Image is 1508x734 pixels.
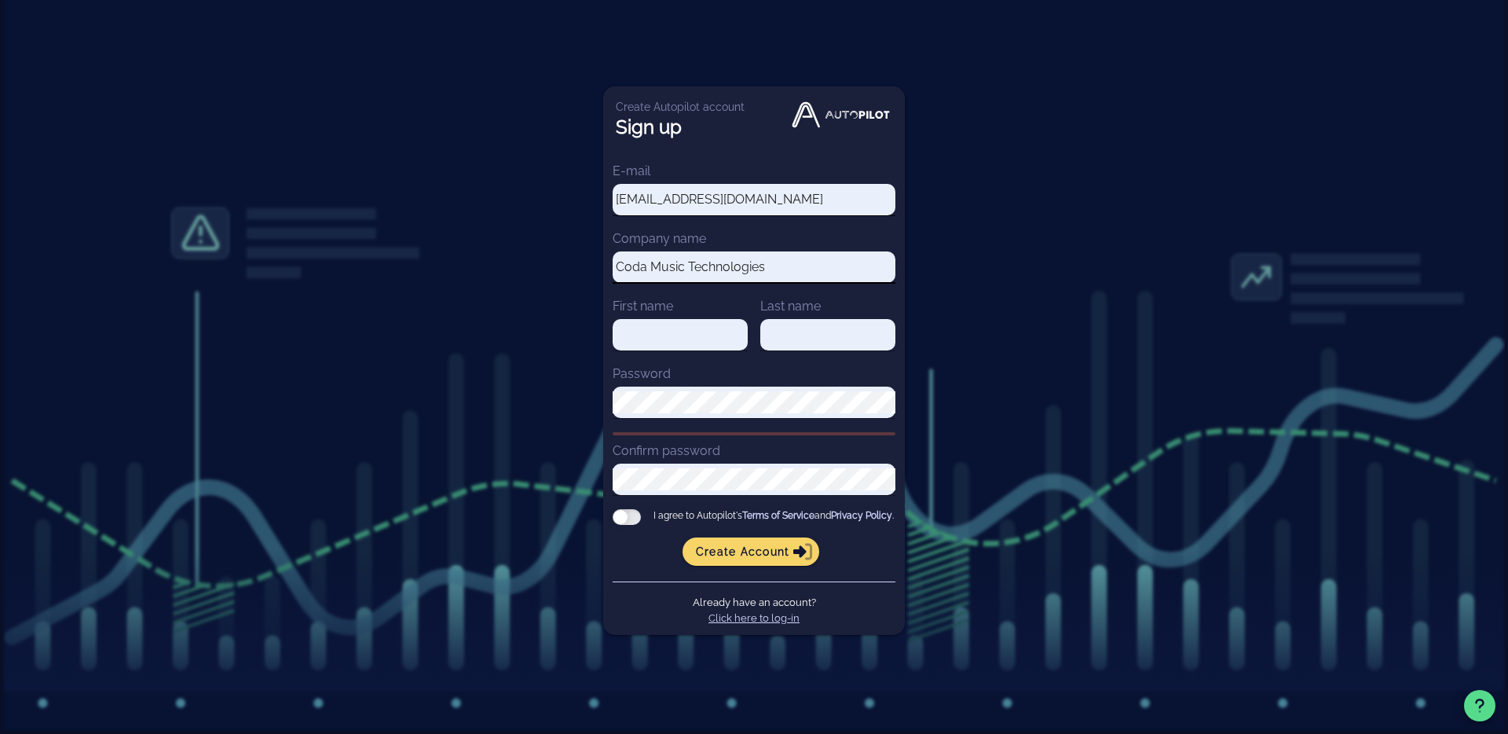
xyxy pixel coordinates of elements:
label: Password [613,366,671,381]
label: E-mail [613,163,650,178]
span: I agree to Autopilot's and . [653,509,894,525]
a: Click here to log-in [708,612,800,624]
button: Create account [683,538,820,566]
label: Last name [760,299,821,314]
label: Company name [613,231,706,246]
button: Support [1464,690,1495,721]
img: Autopilot [789,99,892,130]
label: First name [613,299,673,314]
a: Terms of Service [742,510,814,521]
a: Privacy Policy [831,510,892,521]
span: Create account [695,545,807,559]
label: Confirm password [613,443,720,458]
div: Already have an account? [613,582,895,626]
h1: Sign up [616,115,745,140]
p: Create Autopilot account [616,99,745,115]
